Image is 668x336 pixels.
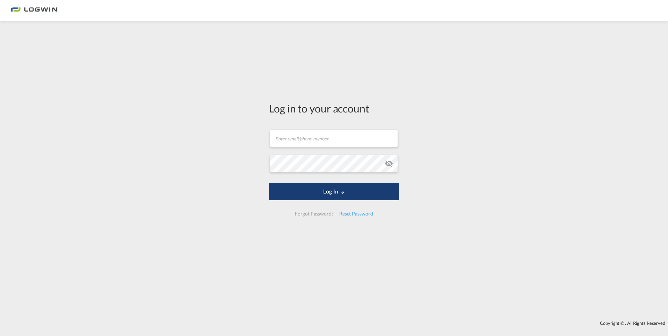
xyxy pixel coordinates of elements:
button: LOGIN [269,183,399,200]
div: Forgot Password? [292,207,336,220]
md-icon: icon-eye-off [385,159,393,168]
input: Enter email/phone number [270,130,398,147]
div: Reset Password [336,207,376,220]
div: Log in to your account [269,101,399,116]
img: bc73a0e0d8c111efacd525e4c8ad7d32.png [10,3,58,19]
